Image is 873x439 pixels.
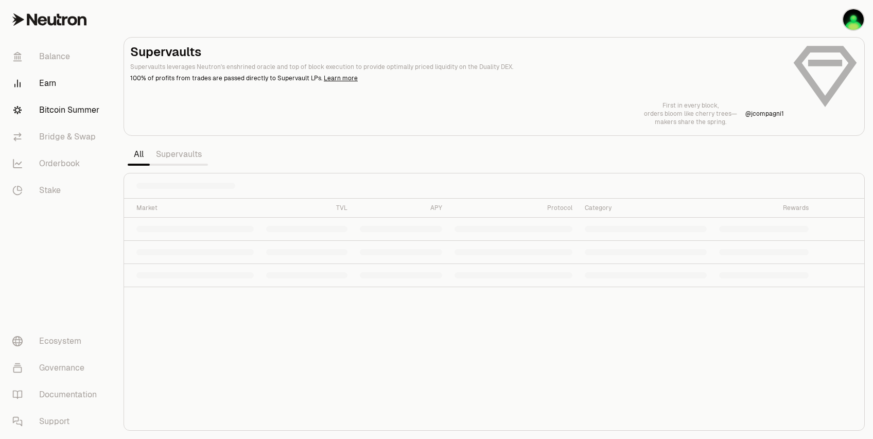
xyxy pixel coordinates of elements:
a: Learn more [324,74,358,82]
p: orders bloom like cherry trees— [644,110,737,118]
a: Balance [4,43,111,70]
a: Ecosystem [4,328,111,355]
a: Governance [4,355,111,381]
div: TVL [266,204,347,212]
p: First in every block, [644,101,737,110]
a: All [128,144,150,165]
a: Bridge & Swap [4,124,111,150]
a: First in every block,orders bloom like cherry trees—makers share the spring. [644,101,737,126]
div: APY [360,204,442,212]
a: Stake [4,177,111,204]
a: Supervaults [150,144,208,165]
p: makers share the spring. [644,118,737,126]
a: Bitcoin Summer [4,97,111,124]
a: @jcompagni1 [745,110,784,118]
img: Blue Ledger [843,9,864,30]
p: 100% of profits from trades are passed directly to Supervault LPs. [130,74,784,83]
a: Support [4,408,111,435]
a: Orderbook [4,150,111,177]
div: Market [136,204,254,212]
div: Rewards [719,204,808,212]
h2: Supervaults [130,44,784,60]
a: Documentation [4,381,111,408]
div: Protocol [455,204,572,212]
div: Category [585,204,707,212]
p: @ jcompagni1 [745,110,784,118]
p: Supervaults leverages Neutron's enshrined oracle and top of block execution to provide optimally ... [130,62,784,72]
a: Earn [4,70,111,97]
